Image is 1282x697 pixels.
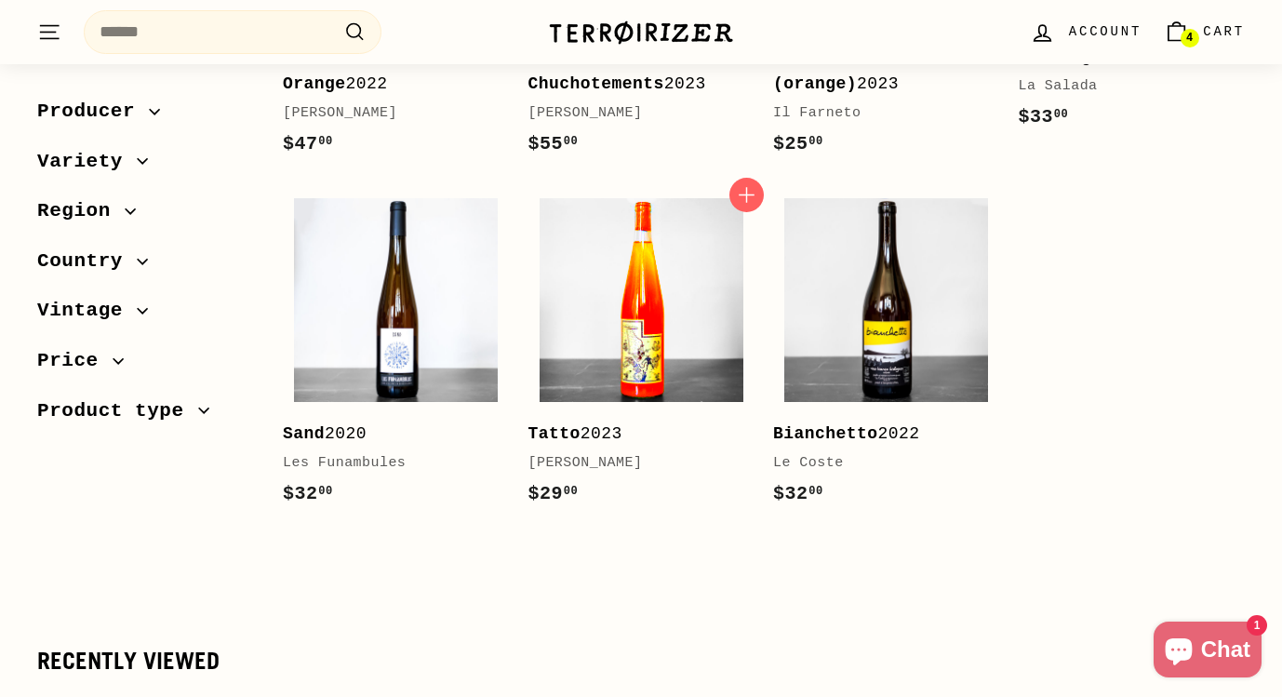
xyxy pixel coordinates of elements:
[808,485,822,498] sup: 00
[1186,32,1193,45] span: 4
[1019,5,1153,60] a: Account
[1019,47,1144,66] b: El Raig Verd
[564,135,578,148] sup: 00
[773,452,982,475] div: Le Coste
[37,191,253,241] button: Region
[37,146,137,178] span: Variety
[528,452,737,475] div: [PERSON_NAME]
[1148,622,1267,682] inbox-online-store-chat: Shopify online store chat
[37,141,253,192] button: Variety
[808,135,822,148] sup: 00
[528,483,579,504] span: $29
[37,345,113,377] span: Price
[1069,21,1142,42] span: Account
[773,483,823,504] span: $32
[773,424,878,443] b: Bianchetto
[37,395,198,427] span: Product type
[1054,108,1068,121] sup: 00
[773,421,982,448] div: 2022
[318,485,332,498] sup: 00
[528,421,737,448] div: 2023
[1019,106,1069,127] span: $33
[773,44,982,98] div: 2023
[37,246,137,277] span: Country
[37,96,149,127] span: Producer
[283,452,491,475] div: Les Funambules
[37,195,125,227] span: Region
[283,44,491,98] div: 2022
[773,133,823,154] span: $25
[283,424,325,443] b: Sand
[1203,21,1245,42] span: Cart
[37,391,253,441] button: Product type
[564,485,578,498] sup: 00
[528,44,737,98] div: 2023
[318,135,332,148] sup: 00
[528,102,737,125] div: [PERSON_NAME]
[1153,5,1256,60] a: Cart
[283,133,333,154] span: $47
[528,47,664,93] b: Cris et Chuchotements
[283,421,491,448] div: 2020
[528,424,581,443] b: Tatto
[773,187,1000,528] a: Bianchetto2022Le Coste
[37,295,137,327] span: Vintage
[283,47,419,93] b: Deux Couleurs Orange
[37,341,253,391] button: Price
[283,187,510,528] a: Sand2020Les Funambules
[773,102,982,125] div: Il Farneto
[528,187,755,528] a: Tatto2023[PERSON_NAME]
[37,290,253,341] button: Vintage
[283,102,491,125] div: [PERSON_NAME]
[528,133,579,154] span: $55
[37,91,253,141] button: Producer
[1019,75,1227,98] div: La Salada
[283,483,333,504] span: $32
[773,47,857,93] b: Giandon (orange)
[37,241,253,291] button: Country
[37,649,1245,675] div: Recently viewed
